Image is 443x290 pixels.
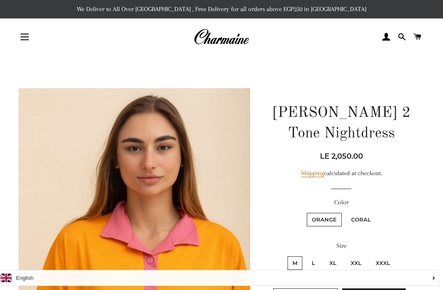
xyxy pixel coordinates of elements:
[324,256,341,270] label: XL
[0,274,434,282] a: English
[346,256,366,270] label: XXL
[269,168,414,178] div: calculated at checkout.
[288,256,302,270] label: M
[320,152,363,161] span: LE 2,050.00
[16,275,34,281] i: English
[346,213,376,226] label: Coral
[307,256,320,270] label: L
[269,241,414,251] label: Size
[371,256,395,270] label: XXXL
[301,169,324,177] a: Shipping
[194,28,249,46] img: Charmaine Egypt
[269,197,414,208] label: Color
[269,103,414,144] h1: [PERSON_NAME] 2 Tone Nightdress
[307,213,342,226] label: Orange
